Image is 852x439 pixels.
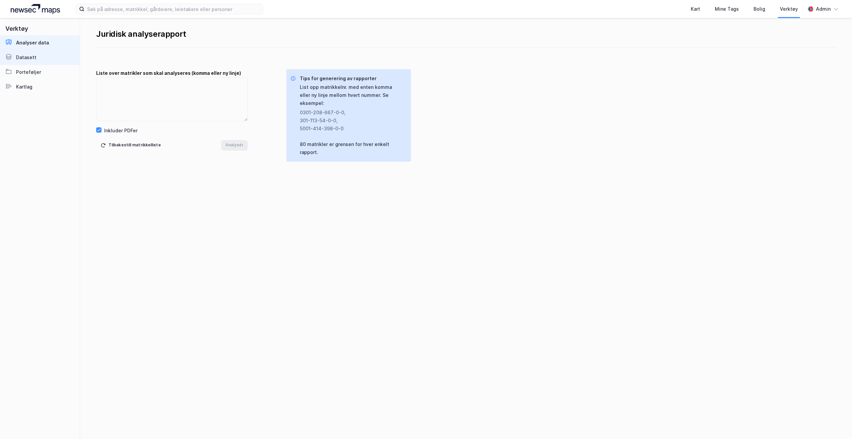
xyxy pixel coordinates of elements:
[96,69,248,77] div: Liste over matrikler som skal analyseres (komma eller ny linje)
[16,39,49,47] div: Analyser data
[691,5,700,13] div: Kart
[819,407,852,439] div: Kontrollprogram for chat
[300,125,400,133] div: 5001-414-398-0-0
[84,4,263,14] input: Søk på adresse, matrikkel, gårdeiere, leietakere eller personer
[780,5,798,13] div: Verktøy
[16,83,32,91] div: Kartlag
[16,53,36,61] div: Datasett
[104,127,138,135] div: Inkluder PDFer
[16,68,41,76] div: Porteføljer
[300,117,400,125] div: 301-113-54-0-0 ,
[816,5,831,13] div: Admin
[11,4,60,14] img: logo.a4113a55bc3d86da70a041830d287a7e.svg
[300,83,406,156] div: List opp matrikkelnr. med enten komma eller ny linje mellom hvert nummer. Se eksempel: 80 matrikl...
[300,75,406,83] div: Tips for generering av rapporter
[96,140,165,151] button: Tilbakestill matrikkelliste
[819,407,852,439] iframe: Chat Widget
[754,5,765,13] div: Bolig
[300,109,400,117] div: 0301-208-667-0-0 ,
[96,29,836,39] div: Juridisk analyserapport
[715,5,739,13] div: Mine Tags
